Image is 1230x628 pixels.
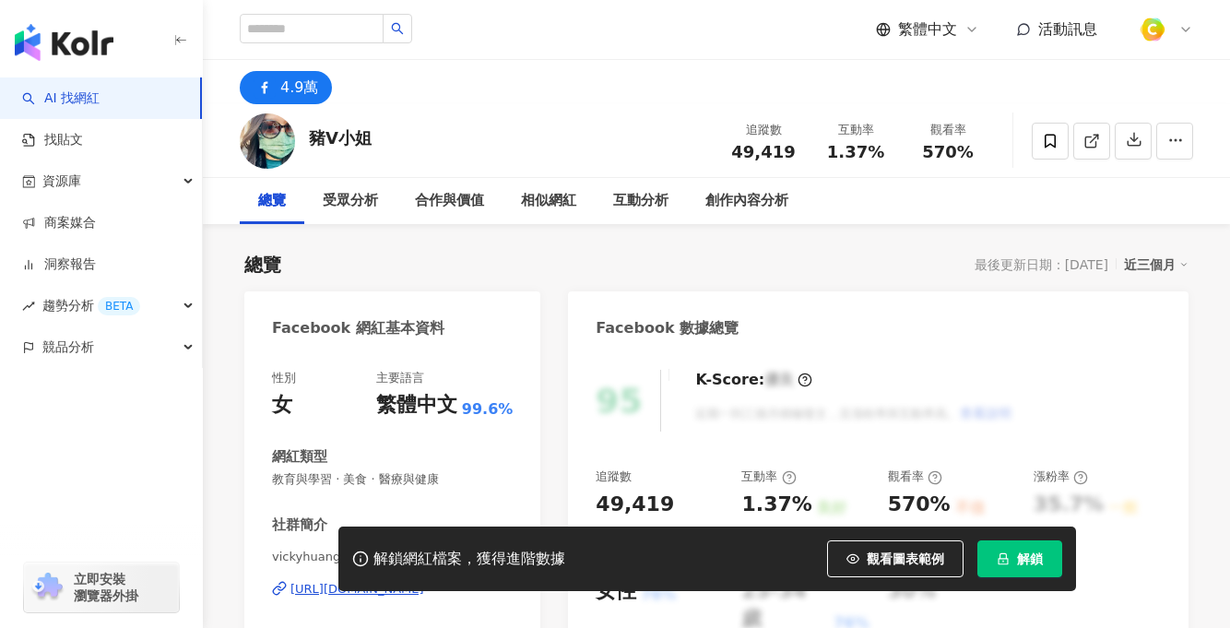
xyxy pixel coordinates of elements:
[258,190,286,212] div: 總覽
[42,285,140,326] span: 趨勢分析
[376,370,424,386] div: 主要語言
[867,551,944,566] span: 觀看圖表範例
[376,391,457,420] div: 繁體中文
[977,540,1062,577] button: 解鎖
[272,391,292,420] div: 女
[415,190,484,212] div: 合作與價值
[596,491,674,519] div: 49,419
[728,121,798,139] div: 追蹤數
[695,370,812,390] div: K-Score :
[272,515,327,535] div: 社群簡介
[323,190,378,212] div: 受眾分析
[244,252,281,278] div: 總覽
[280,75,318,101] div: 4.9萬
[272,370,296,386] div: 性別
[596,468,632,485] div: 追蹤數
[22,214,96,232] a: 商案媒合
[373,550,565,569] div: 解鎖網紅檔案，獲得進階數據
[462,399,514,420] span: 99.6%
[888,468,942,485] div: 觀看率
[42,160,81,202] span: 資源庫
[391,22,404,35] span: search
[240,71,332,104] button: 4.9萬
[741,468,796,485] div: 互動率
[272,447,327,467] div: 網紅類型
[22,300,35,313] span: rise
[1038,20,1097,38] span: 活動訊息
[1034,468,1088,485] div: 漲粉率
[975,257,1108,272] div: 最後更新日期：[DATE]
[22,89,100,108] a: searchAI 找網紅
[272,318,444,338] div: Facebook 網紅基本資料
[596,577,636,606] div: 女性
[24,563,179,612] a: chrome extension立即安裝 瀏覽器外掛
[922,143,974,161] span: 570%
[731,142,795,161] span: 49,419
[272,471,513,488] span: 教育與學習 · 美食 · 醫療與健康
[309,126,372,149] div: 豬V小姐
[827,143,884,161] span: 1.37%
[827,540,964,577] button: 觀看圖表範例
[898,19,957,40] span: 繁體中文
[1135,12,1170,47] img: %E6%96%B9%E5%BD%A2%E7%B4%94.png
[913,121,983,139] div: 觀看率
[613,190,668,212] div: 互動分析
[15,24,113,61] img: logo
[997,552,1010,565] span: lock
[22,131,83,149] a: 找貼文
[74,571,138,604] span: 立即安裝 瀏覽器外掛
[821,121,891,139] div: 互動率
[1124,253,1189,277] div: 近三個月
[30,573,65,602] img: chrome extension
[705,190,788,212] div: 創作內容分析
[22,255,96,274] a: 洞察報告
[888,491,951,519] div: 570%
[1017,551,1043,566] span: 解鎖
[240,113,295,169] img: KOL Avatar
[98,297,140,315] div: BETA
[521,190,576,212] div: 相似網紅
[42,326,94,368] span: 競品分析
[741,491,811,519] div: 1.37%
[596,318,739,338] div: Facebook 數據總覽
